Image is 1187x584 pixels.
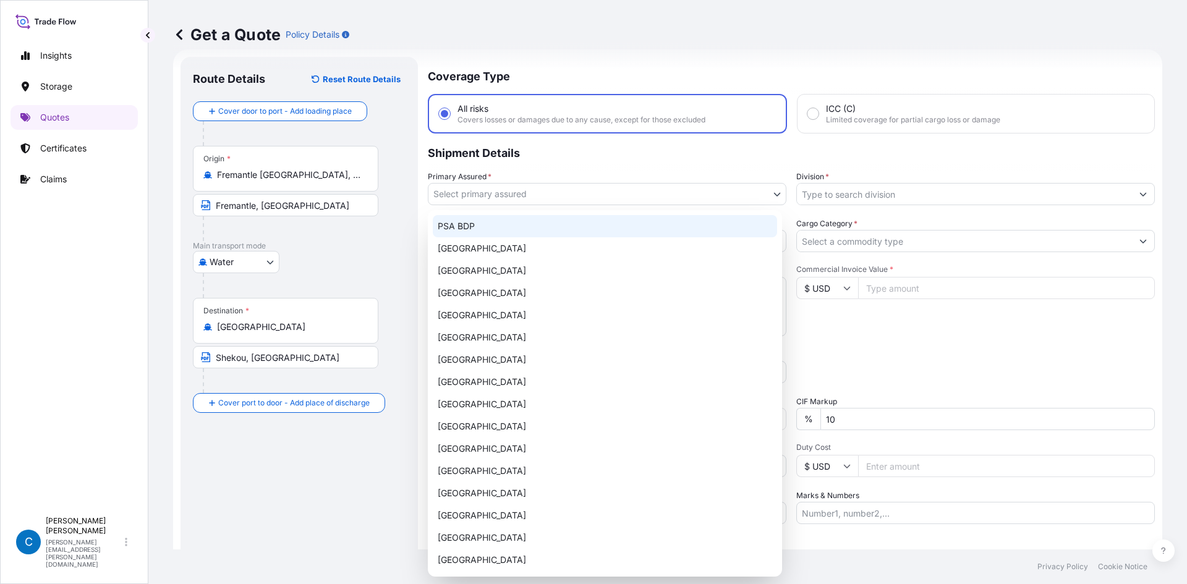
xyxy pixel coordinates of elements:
div: [GEOGRAPHIC_DATA] [433,237,777,260]
div: [GEOGRAPHIC_DATA] [433,371,777,393]
div: [GEOGRAPHIC_DATA] [433,282,777,304]
div: [GEOGRAPHIC_DATA] [433,304,777,326]
div: [GEOGRAPHIC_DATA] [433,326,777,349]
div: [GEOGRAPHIC_DATA] [433,393,777,415]
div: [GEOGRAPHIC_DATA] [433,460,777,482]
div: [GEOGRAPHIC_DATA] [433,260,777,282]
div: [GEOGRAPHIC_DATA] [433,527,777,549]
div: [GEOGRAPHIC_DATA] [433,504,777,527]
p: Coverage Type [428,57,1155,94]
div: PSA BDP [433,215,777,237]
div: [GEOGRAPHIC_DATA] [433,438,777,460]
div: [GEOGRAPHIC_DATA] [433,349,777,371]
div: [GEOGRAPHIC_DATA] [433,549,777,571]
p: Shipment Details [428,133,1155,171]
p: Get a Quote [173,25,281,44]
div: [GEOGRAPHIC_DATA] [433,415,777,438]
p: Policy Details [286,28,339,41]
div: [GEOGRAPHIC_DATA] [433,482,777,504]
